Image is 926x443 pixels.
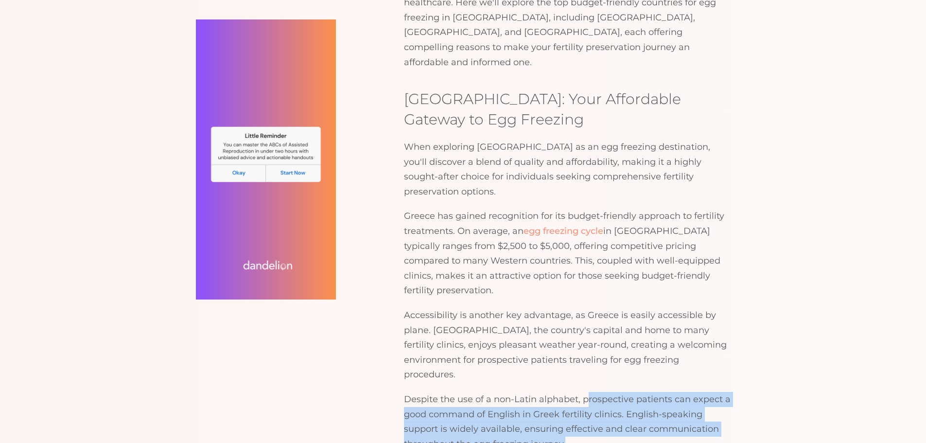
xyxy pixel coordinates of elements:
[524,226,603,236] a: egg freezing cycle
[404,209,731,298] p: Greece has gained recognition for its budget-friendly approach to fertility treatments. On averag...
[196,19,336,300] img: dandelion-assisted-reproduction-reminder
[404,89,731,130] h3: [GEOGRAPHIC_DATA]: Your Affordable Gateway to Egg Freezing
[404,308,731,382] p: Accessibility is another key advantage, as Greece is easily accessible by plane. [GEOGRAPHIC_DATA...
[404,140,731,199] p: When exploring [GEOGRAPHIC_DATA] as an egg freezing destination, you'll discover a blend of quali...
